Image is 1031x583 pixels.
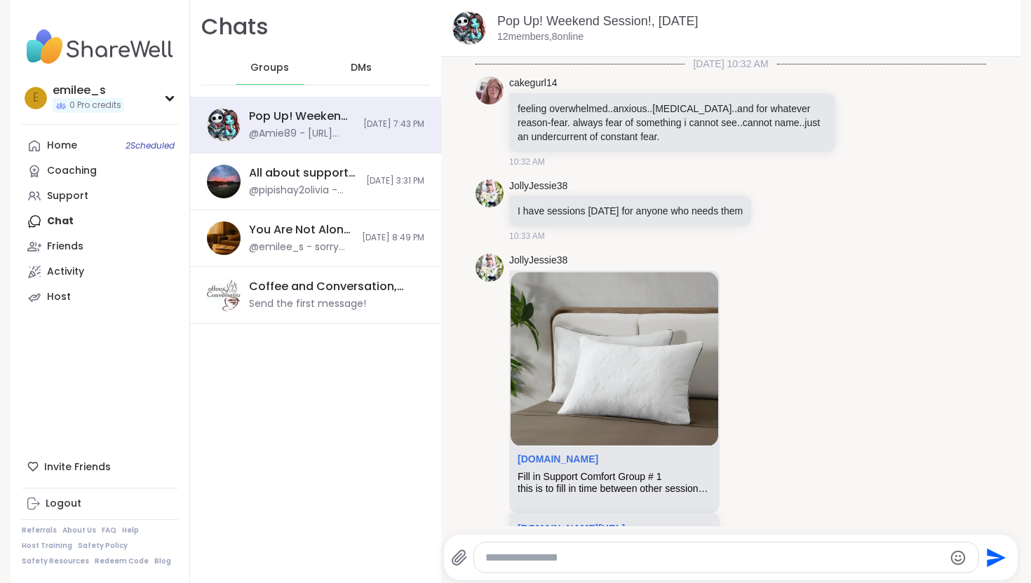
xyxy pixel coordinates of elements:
div: All about support , [DATE] [249,165,358,181]
div: Home [47,139,77,153]
span: [DATE] 8:49 PM [362,232,424,244]
img: Coffee and Conversation, Oct 07 [207,278,241,312]
a: Activity [22,259,178,284]
a: cakegurl14 [509,76,558,90]
div: @Amie89 - [URL][DOMAIN_NAME] [249,127,355,141]
a: Attachment [518,453,598,465]
div: @emilee_s - sorry my laptop died [249,240,353,254]
div: Logout [46,497,81,511]
img: https://sharewell-space-live.sfo3.digitaloceanspaces.com/user-generated/0ae773e8-4ed3-419a-8ed2-f... [476,76,504,104]
img: All about support , Oct 05 [207,165,241,198]
span: [DATE] 3:31 PM [366,175,424,187]
a: Referrals [22,526,57,535]
span: 10:32 AM [509,156,545,168]
a: [DOMAIN_NAME][URL] [518,523,625,534]
span: [DATE] 7:43 PM [363,118,424,130]
a: Host Training [22,541,72,551]
div: You Are Not Alone With This, [DATE] [249,222,353,238]
a: Safety Resources [22,556,89,566]
div: Friends [47,240,83,254]
div: Pop Up! Weekend Session!, [DATE] [249,109,355,124]
span: 0 Pro credits [69,100,121,111]
a: Friends [22,234,178,259]
a: Safety Policy [78,541,128,551]
span: 10:33 AM [509,230,545,242]
div: Coaching [47,164,97,178]
div: Host [47,290,71,304]
div: Send the first message! [249,297,366,311]
a: Home2Scheduled [22,133,178,158]
a: FAQ [102,526,116,535]
a: JollyJessie38 [509,179,567,193]
span: [DATE] 10:32 AM [685,57,776,71]
span: Groups [250,61,289,75]
span: DMs [351,61,372,75]
a: Logout [22,491,178,516]
a: Coaching [22,158,178,184]
a: About Us [62,526,96,535]
img: https://sharewell-space-live.sfo3.digitaloceanspaces.com/user-generated/3602621c-eaa5-4082-863a-9... [476,179,504,207]
img: Fill in Support Comfort Group # 1 [511,272,718,446]
a: JollyJessie38 [509,254,567,268]
div: Support [47,189,88,203]
div: Fill in Support Comfort Group # 1 [518,471,711,483]
h1: Chats [201,11,269,43]
a: Support [22,184,178,209]
span: e [33,89,39,107]
img: Pop Up! Weekend Session!, Oct 05 [452,11,486,45]
div: emilee_s [53,83,124,98]
a: Host [22,284,178,310]
div: Coffee and Conversation, [DATE] [249,279,416,294]
p: feeling overwhelmed..anxious..[MEDICAL_DATA]..and for whatever reason-fear. always fear of someth... [518,102,827,144]
p: 12 members, 8 online [497,30,584,44]
div: @pipishay2olivia - [URL][DOMAIN_NAME] [249,184,358,198]
a: Help [122,526,139,535]
div: this is to fill in time between other sessions for anyone who needs extra support advice or time ... [518,483,711,495]
a: Pop Up! Weekend Session!, [DATE] [497,14,698,28]
span: 2 Scheduled [126,140,175,151]
img: Pop Up! Weekend Session!, Oct 05 [207,108,241,142]
img: ShareWell Nav Logo [22,22,178,71]
div: Invite Friends [22,454,178,479]
button: Send [979,542,1011,573]
button: Emoji picker [950,549,966,566]
div: Activity [47,265,84,279]
img: https://sharewell-space-live.sfo3.digitaloceanspaces.com/user-generated/3602621c-eaa5-4082-863a-9... [476,254,504,282]
textarea: Type your message [485,551,943,565]
p: I have sessions [DATE] for anyone who needs them [518,204,743,218]
img: You Are Not Alone With This, Oct 04 [207,221,241,255]
a: Blog [154,556,171,566]
a: Redeem Code [95,556,149,566]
